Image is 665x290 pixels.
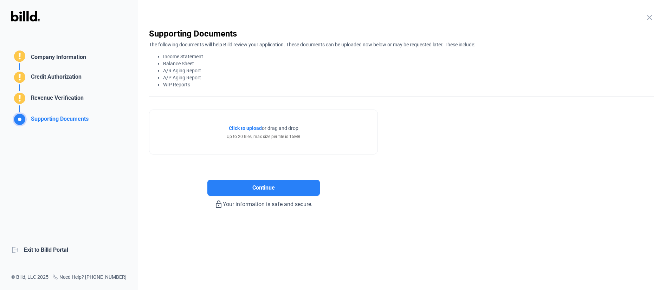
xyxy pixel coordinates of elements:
mat-icon: logout [11,246,18,253]
div: Up to 20 files, max size per file is 15MB [227,133,300,140]
div: The following documents will help Billd review your application. These documents can be uploaded ... [149,39,654,88]
button: Continue [207,180,320,196]
span: Click to upload [229,125,262,131]
mat-icon: lock_outline [214,200,223,209]
div: Need Help? [PHONE_NUMBER] [52,273,127,282]
div: Company Information [28,53,86,63]
li: Balance Sheet [163,60,654,67]
li: WIP Reports [163,81,654,88]
img: Billd Logo [11,11,40,21]
span: or drag and drop [262,125,298,132]
li: A/P Aging Report [163,74,654,81]
div: Supporting Documents [28,115,89,126]
div: © Billd, LLC 2025 [11,273,49,282]
div: Supporting Documents [149,28,654,39]
mat-icon: close [645,13,654,22]
div: Credit Authorization [28,73,82,84]
div: Your information is safe and secure. [149,196,378,209]
div: Revenue Verification [28,94,84,105]
span: Continue [252,184,275,192]
li: A/R Aging Report [163,67,654,74]
li: Income Statement [163,53,654,60]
